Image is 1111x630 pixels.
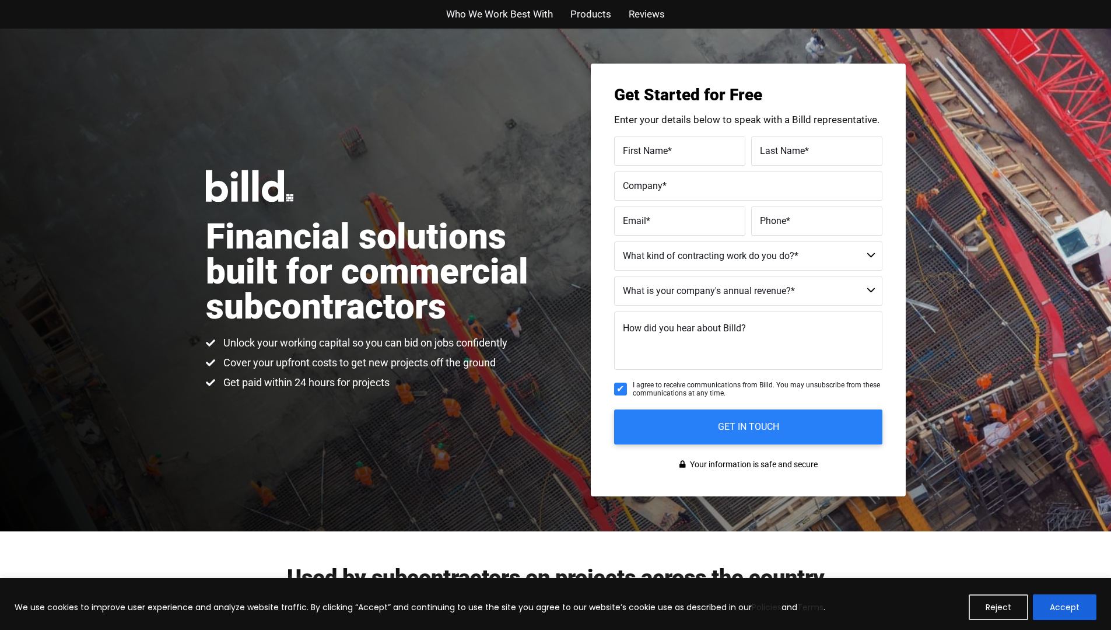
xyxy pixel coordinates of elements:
a: Reviews [629,6,665,23]
span: Phone [760,215,786,226]
span: Email [623,215,646,226]
h3: Get Started for Free [614,87,882,103]
span: Get paid within 24 hours for projects [220,376,390,390]
span: Last Name [760,145,805,156]
span: First Name [623,145,668,156]
span: Company [623,180,663,191]
input: GET IN TOUCH [614,409,882,444]
a: Who We Work Best With [446,6,553,23]
p: Enter your details below to speak with a Billd representative. [614,115,882,125]
span: Cover your upfront costs to get new projects off the ground [220,356,496,370]
h1: Financial solutions built for commercial subcontractors [206,219,556,324]
span: How did you hear about Billd? [623,323,746,334]
a: Policies [752,601,781,613]
button: Accept [1033,594,1096,620]
h2: Used by subcontractors on projects across the country [206,566,906,589]
a: Terms [797,601,823,613]
button: Reject [969,594,1028,620]
span: I agree to receive communications from Billd. You may unsubscribe from these communications at an... [633,381,882,398]
p: We use cookies to improve user experience and analyze website traffic. By clicking “Accept” and c... [15,600,825,614]
span: Unlock your working capital so you can bid on jobs confidently [220,336,507,350]
a: Products [570,6,611,23]
span: Your information is safe and secure [687,456,818,473]
input: I agree to receive communications from Billd. You may unsubscribe from these communications at an... [614,383,627,395]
